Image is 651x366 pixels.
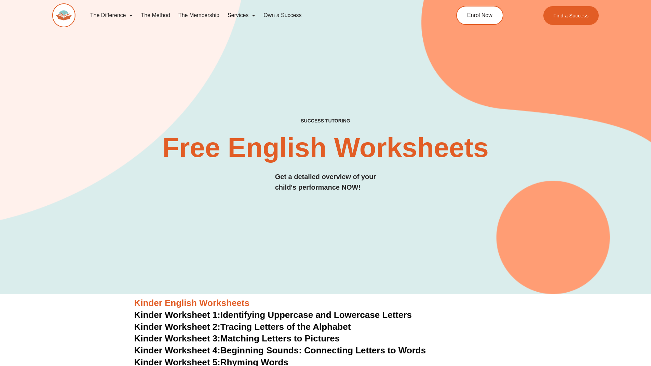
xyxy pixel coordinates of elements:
span: Enrol Now [467,13,492,18]
h2: Free English Worksheets​ [145,134,506,161]
span: Kinder Worksheet 1: [134,310,220,320]
a: Kinder Worksheet 1:Identifying Uppercase and Lowercase Letters [134,310,412,320]
span: Kinder Worksheet 2: [134,322,220,332]
a: Find a Success [543,6,599,25]
a: Kinder Worksheet 3:Matching Letters to Pictures [134,333,340,343]
a: The Membership [174,8,223,23]
a: Enrol Now [456,6,503,25]
h3: Get a detailed overview of your child's performance NOW! [275,172,376,193]
a: Kinder Worksheet 4:Beginning Sounds: Connecting Letters to Words [134,345,426,355]
h4: SUCCESS TUTORING​ [245,118,407,124]
span: Kinder Worksheet 3: [134,333,220,343]
span: Kinder Worksheet 4: [134,345,220,355]
span: Find a Success [554,13,589,18]
a: Services [223,8,259,23]
a: The Difference [86,8,137,23]
a: Own a Success [259,8,306,23]
nav: Menu [86,8,425,23]
h3: Kinder English Worksheets [134,297,517,309]
a: The Method [137,8,174,23]
a: Kinder Worksheet 2:Tracing Letters of the Alphabet [134,322,351,332]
